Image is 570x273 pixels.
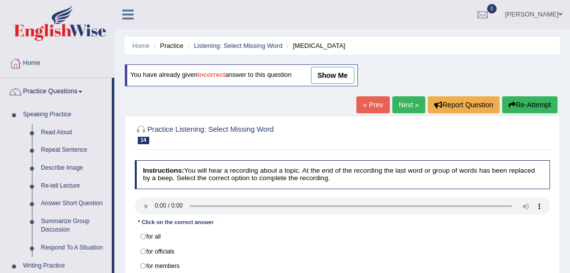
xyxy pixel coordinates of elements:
a: Listening: Select Missing Word [194,42,283,49]
button: Report Question [428,96,500,113]
a: Answer Short Question [36,195,112,213]
a: show me [311,67,354,84]
div: You have already given answer to this question [125,64,358,86]
a: Repeat Sentence [36,141,112,159]
span: 14 [138,137,149,144]
h4: You will hear a recording about a topic. At the end of the recording the last word or group of wo... [135,160,551,189]
li: [MEDICAL_DATA] [285,41,345,50]
a: Respond To A Situation [36,239,112,257]
a: Summarize Group Discussion [36,213,112,239]
a: « Prev [356,96,389,113]
a: Describe Image [36,159,112,177]
button: Re-Attempt [502,96,558,113]
span: 0 [487,4,497,13]
a: Home [0,49,114,74]
h2: Practice Listening: Select Missing Word [135,123,392,144]
a: Next » [392,96,425,113]
div: * Click on the correct answer [135,219,217,227]
a: Practice Questions [0,78,112,103]
a: Re-tell Lecture [36,177,112,195]
a: Read Aloud [36,124,112,142]
label: for all [135,229,551,244]
label: for officials [135,244,551,259]
b: incorrect [198,71,226,79]
b: Instructions: [143,167,184,174]
a: Home [132,42,150,49]
a: Speaking Practice [18,106,112,124]
li: Practice [151,41,183,50]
